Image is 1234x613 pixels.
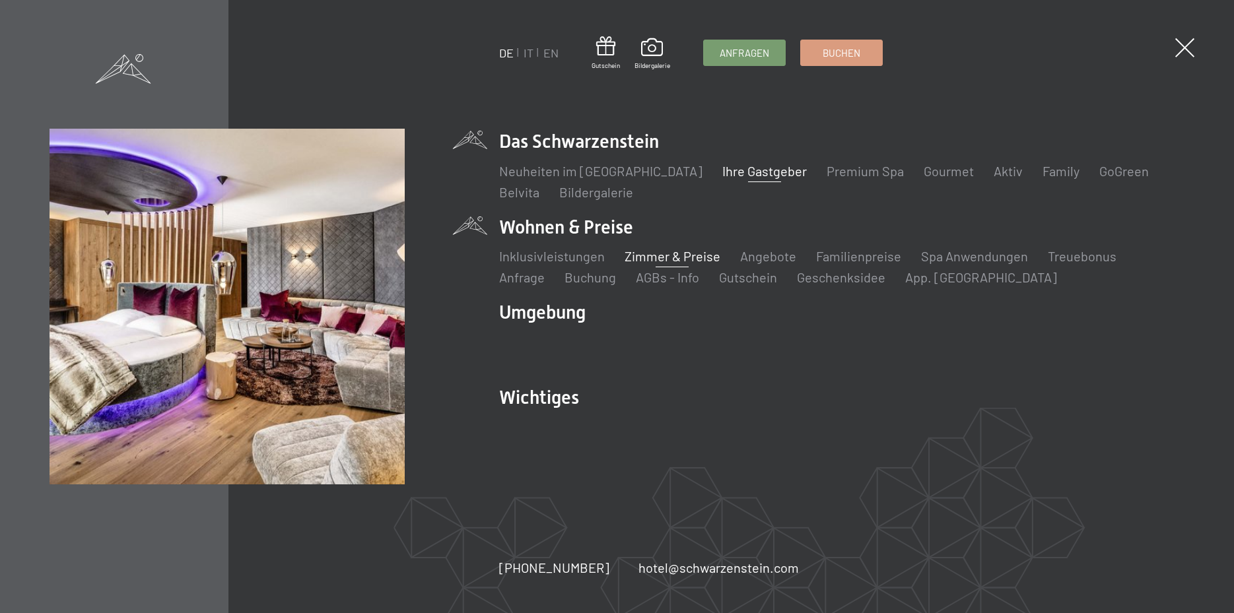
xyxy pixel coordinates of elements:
a: Familienpreise [816,248,901,264]
a: Gutschein [592,36,620,70]
a: Ihre Gastgeber [722,163,807,179]
span: Gutschein [592,61,620,70]
a: EN [543,46,559,60]
a: Premium Spa [827,163,904,179]
a: Neuheiten im [GEOGRAPHIC_DATA] [499,163,703,179]
a: App. [GEOGRAPHIC_DATA] [905,269,1057,285]
a: Angebote [740,248,796,264]
span: Buchen [823,46,860,60]
a: Aktiv [994,163,1023,179]
a: Anfragen [704,40,785,65]
a: AGBs - Info [636,269,699,285]
a: Geschenksidee [797,269,885,285]
a: Gutschein [719,269,777,285]
a: Anfrage [499,269,545,285]
a: Gourmet [924,163,974,179]
a: IT [524,46,533,60]
a: hotel@schwarzenstein.com [638,558,799,577]
a: [PHONE_NUMBER] [499,558,609,577]
a: Belvita [499,184,539,200]
a: Family [1043,163,1080,179]
span: [PHONE_NUMBER] [499,560,609,575]
a: Bildergalerie [634,38,670,70]
a: Spa Anwendungen [921,248,1028,264]
span: Bildergalerie [634,61,670,70]
a: Inklusivleistungen [499,248,605,264]
a: Zimmer & Preise [625,248,720,264]
a: Buchen [801,40,882,65]
a: Buchung [565,269,616,285]
a: GoGreen [1099,163,1149,179]
span: Anfragen [720,46,769,60]
a: Bildergalerie [559,184,633,200]
a: DE [499,46,514,60]
a: Treuebonus [1048,248,1116,264]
